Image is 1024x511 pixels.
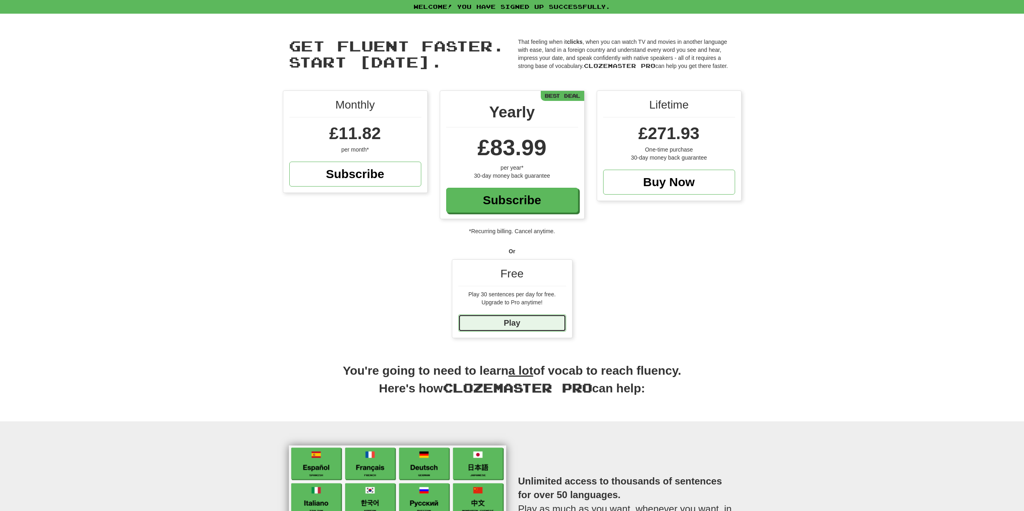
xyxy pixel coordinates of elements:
[289,97,421,117] div: Monthly
[458,290,566,298] div: Play 30 sentences per day for free.
[446,164,578,172] div: per year*
[446,172,578,180] div: 30-day money back guarantee
[283,362,742,406] h2: You're going to need to learn of vocab to reach fluency. Here's how can help:
[329,124,381,143] span: £11.82
[639,124,700,143] span: £271.93
[603,170,735,195] a: Buy Now
[458,266,566,286] div: Free
[478,135,546,160] span: £83.99
[567,39,583,45] strong: clicks
[289,162,421,187] a: Subscribe
[509,364,534,377] u: a lot
[289,37,505,70] span: Get fluent faster. Start [DATE].
[446,101,578,127] div: Yearly
[446,188,578,213] a: Subscribe
[541,91,584,101] div: Best Deal
[603,146,735,154] div: One-time purchase
[518,476,722,500] strong: Unlimited access to thousands of sentences for over 50 languages.
[443,380,592,395] span: Clozemaster Pro
[584,62,655,69] span: Clozemaster Pro
[603,154,735,162] div: 30-day money back guarantee
[458,314,566,332] a: Play
[289,146,421,154] div: per month*
[458,298,566,306] div: Upgrade to Pro anytime!
[603,97,735,117] div: Lifetime
[518,38,736,70] p: That feeling when it , when you can watch TV and movies in another language with ease, land in a ...
[509,248,515,254] strong: Or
